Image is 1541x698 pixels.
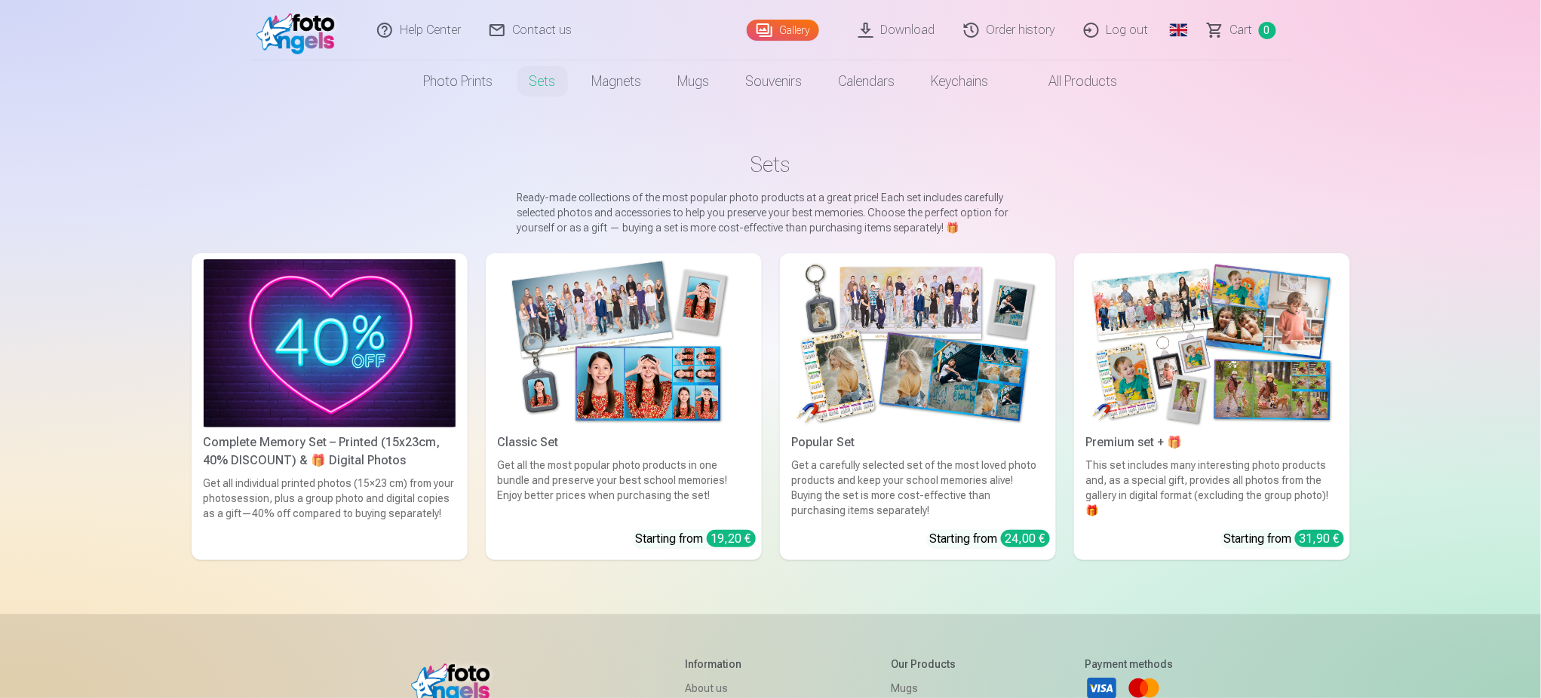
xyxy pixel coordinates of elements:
[892,657,956,672] h5: Our products
[198,476,462,554] div: Get all individual printed photos (15×23 cm) from your photosession, plus a group photo and digit...
[707,530,756,547] div: 19,20 €
[780,253,1056,560] a: Popular SetPopular SetGet a carefully selected set of the most loved photo products and keep your...
[821,60,913,103] a: Calendars
[1295,530,1344,547] div: 31,90 €
[792,259,1044,427] img: Popular Set
[492,433,756,452] div: Classic Set
[1007,60,1136,103] a: All products
[574,60,660,103] a: Magnets
[685,657,762,672] h5: Information
[204,151,1338,178] h1: Sets
[786,433,1050,452] div: Popular Set
[1086,259,1338,427] img: Premium set + 🎁
[1080,458,1344,518] div: This set includes many interesting photo products and, as a special gift, provides all photos fro...
[406,60,511,103] a: Photo prints
[747,20,819,41] a: Gallery
[636,530,756,548] div: Starting from
[492,458,756,518] div: Get all the most popular photo products in one bundle and preserve your best school memories! Enj...
[1224,530,1344,548] div: Starting from
[1080,433,1344,452] div: Premium set + 🎁
[1074,253,1350,560] a: Premium set + 🎁 Premium set + 🎁This set includes many interesting photo products and, as a specia...
[930,530,1050,548] div: Starting from
[786,458,1050,518] div: Get a carefully selected set of the most loved photo products and keep your school memories alive...
[913,60,1007,103] a: Keychains
[511,60,574,103] a: Sets
[498,259,750,427] img: Classic Set
[1085,657,1174,672] h5: Payment methods
[204,259,456,427] img: Complete Memory Set – Printed (15x23cm, 40% DISCOUNT) & 🎁 Digital Photos
[1230,21,1253,39] span: Сart
[1001,530,1050,547] div: 24,00 €
[728,60,821,103] a: Souvenirs
[486,253,762,560] a: Classic SetClassic SetGet all the most popular photo products in one bundle and preserve your bes...
[256,6,343,54] img: /fa1
[198,433,462,470] div: Complete Memory Set – Printed (15x23cm, 40% DISCOUNT) & 🎁 Digital Photos
[517,190,1024,235] p: Ready-made collections of the most popular photo products at a great price! Each set includes car...
[192,253,468,560] a: Complete Memory Set – Printed (15x23cm, 40% DISCOUNT) & 🎁 Digital PhotosComplete Memory Set – Pri...
[1259,22,1276,39] span: 0
[660,60,728,103] a: Mugs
